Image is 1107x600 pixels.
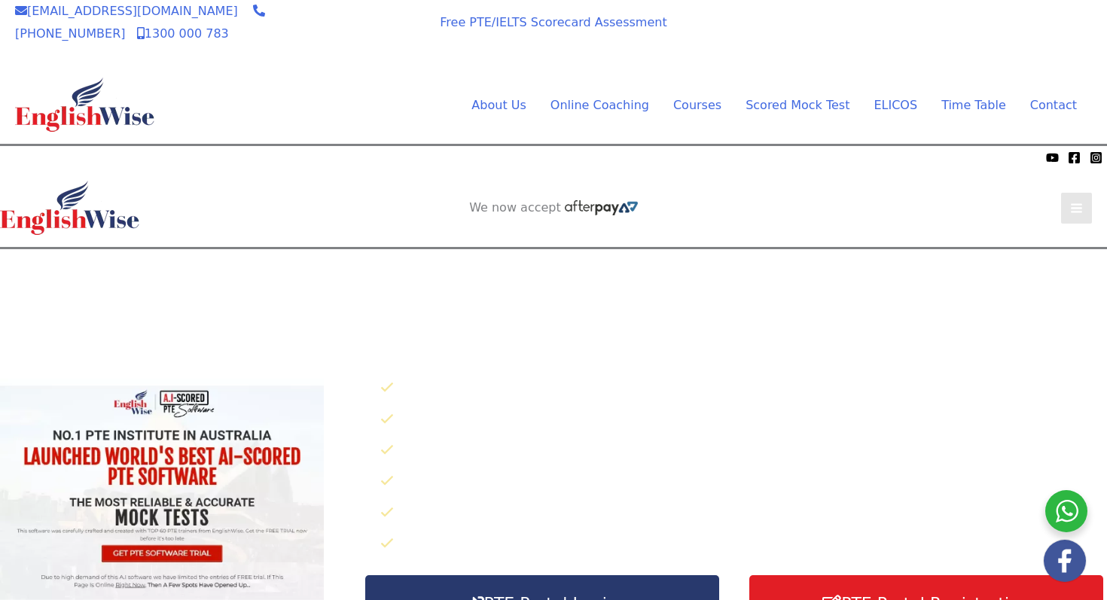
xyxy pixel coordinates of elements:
[369,343,1107,365] p: Click below to know why EnglishWise has worlds best AI scored PTE software
[471,98,526,112] span: About Us
[15,78,154,132] img: cropped-ew-logo
[1068,151,1081,164] a: Facebook
[380,501,1107,525] li: 200 Listening Practice Questions
[8,150,87,165] span: We now accept
[1018,94,1077,117] a: Contact
[929,94,1018,117] a: Time TableMenu Toggle
[550,98,649,112] span: Online Coaching
[565,200,638,215] img: Afterpay-Logo
[380,531,1107,556] li: Instant Results – KNOW where you Stand in the Shortest Amount of Time
[874,98,917,112] span: ELICOS
[1090,151,1102,164] a: Instagram
[673,98,721,112] span: Courses
[380,407,1107,432] li: 250 Speaking Practice Questions
[746,98,849,112] span: Scored Mock Test
[435,94,1077,117] nav: Site Navigation: Main Menu
[661,94,733,117] a: CoursesMenu Toggle
[1044,540,1086,582] img: white-facebook.png
[1030,98,1077,112] span: Contact
[422,249,685,298] aside: Header Widget 1
[462,200,645,216] aside: Header Widget 2
[469,200,561,215] span: We now accept
[15,4,238,18] a: [EMAIL_ADDRESS][DOMAIN_NAME]
[862,94,929,117] a: ELICOS
[440,15,666,29] a: Free PTE/IELTS Scorecard Assessment
[342,44,383,52] img: Afterpay-Logo
[137,26,229,41] a: 1300 000 783
[1046,151,1059,164] a: YouTube
[91,154,133,162] img: Afterpay-Logo
[828,8,1092,57] aside: Header Widget 1
[380,376,1107,401] li: 30X AI Scored Full Length Mock Tests
[323,11,402,41] span: We now accept
[538,94,661,117] a: Online CoachingMenu Toggle
[844,20,1077,50] a: AI SCORED PTE SOFTWARE REGISTER FOR FREE SOFTWARE TRIAL
[438,261,670,291] a: AI SCORED PTE SOFTWARE REGISTER FOR FREE SOFTWARE TRIAL
[380,469,1107,494] li: 125 Reading Practice Questions
[733,94,862,117] a: Scored Mock TestMenu Toggle
[459,94,538,117] a: About UsMenu Toggle
[15,4,265,41] a: [PHONE_NUMBER]
[941,98,1006,112] span: Time Table
[380,438,1107,463] li: 50 Writing Practice Questions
